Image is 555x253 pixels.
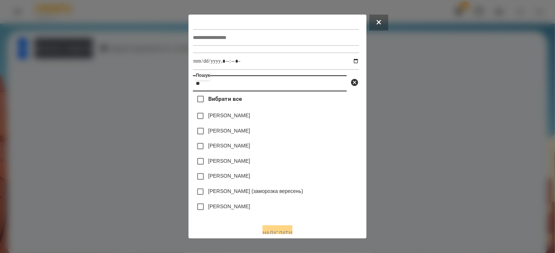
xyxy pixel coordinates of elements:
[208,157,250,165] label: [PERSON_NAME]
[208,172,250,179] label: [PERSON_NAME]
[208,218,250,225] label: [PERSON_NAME]
[208,95,242,103] span: Вибрати все
[208,142,250,149] label: [PERSON_NAME]
[196,71,210,80] label: Пошук
[263,225,292,241] button: Надіслати
[208,127,250,134] label: [PERSON_NAME]
[208,112,250,119] label: [PERSON_NAME]
[208,203,250,210] label: [PERSON_NAME]
[208,187,303,195] label: [PERSON_NAME] (заморозка вересень)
